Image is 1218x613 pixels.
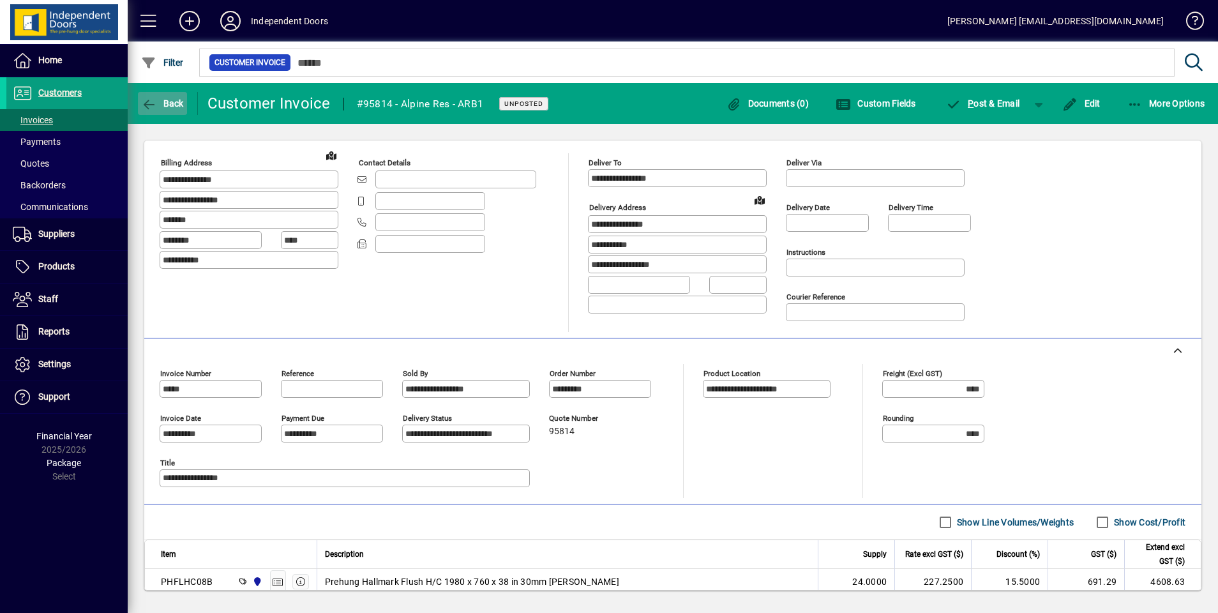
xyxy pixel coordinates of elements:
[6,196,128,218] a: Communications
[1132,540,1185,568] span: Extend excl GST ($)
[1048,569,1124,594] td: 691.29
[832,92,919,115] button: Custom Fields
[325,575,619,588] span: Prehung Hallmark Flush H/C 1980 x 760 x 38 in 30mm [PERSON_NAME]
[13,158,49,169] span: Quotes
[6,109,128,131] a: Invoices
[138,92,187,115] button: Back
[6,218,128,250] a: Suppliers
[169,10,210,33] button: Add
[321,145,342,165] a: View on map
[207,93,331,114] div: Customer Invoice
[883,414,913,423] mat-label: Rounding
[282,414,324,423] mat-label: Payment due
[38,359,71,369] span: Settings
[282,369,314,378] mat-label: Reference
[786,203,830,212] mat-label: Delivery date
[6,381,128,413] a: Support
[549,414,626,423] span: Quote number
[47,458,81,468] span: Package
[6,251,128,283] a: Products
[971,569,1048,594] td: 15.5000
[1177,3,1202,44] a: Knowledge Base
[357,94,484,114] div: #95814 - Alpine Res - ARB1
[549,427,575,437] span: 95814
[1124,569,1201,594] td: 4608.63
[749,190,770,210] a: View on map
[786,158,822,167] mat-label: Deliver via
[6,174,128,196] a: Backorders
[589,158,622,167] mat-label: Deliver To
[905,547,963,561] span: Rate excl GST ($)
[38,87,82,98] span: Customers
[38,326,70,337] span: Reports
[38,391,70,402] span: Support
[13,180,66,190] span: Backorders
[1111,516,1185,529] label: Show Cost/Profit
[726,98,809,109] span: Documents (0)
[160,458,175,467] mat-label: Title
[249,575,264,589] span: Cromwell Central Otago
[161,575,213,588] div: PHFLHC08B
[1124,92,1208,115] button: More Options
[1127,98,1205,109] span: More Options
[13,202,88,212] span: Communications
[996,547,1040,561] span: Discount (%)
[161,547,176,561] span: Item
[38,229,75,239] span: Suppliers
[550,369,596,378] mat-label: Order number
[723,92,812,115] button: Documents (0)
[883,369,942,378] mat-label: Freight (excl GST)
[703,369,760,378] mat-label: Product location
[6,153,128,174] a: Quotes
[141,98,184,109] span: Back
[403,369,428,378] mat-label: Sold by
[1091,547,1116,561] span: GST ($)
[6,284,128,315] a: Staff
[947,11,1164,31] div: [PERSON_NAME] [EMAIL_ADDRESS][DOMAIN_NAME]
[38,294,58,304] span: Staff
[160,414,201,423] mat-label: Invoice date
[852,575,887,588] span: 24.0000
[13,137,61,147] span: Payments
[138,51,187,74] button: Filter
[1059,92,1104,115] button: Edit
[946,98,1020,109] span: ost & Email
[38,261,75,271] span: Products
[6,316,128,348] a: Reports
[863,547,887,561] span: Supply
[889,203,933,212] mat-label: Delivery time
[141,57,184,68] span: Filter
[504,100,543,108] span: Unposted
[325,547,364,561] span: Description
[210,10,251,33] button: Profile
[968,98,974,109] span: P
[36,431,92,441] span: Financial Year
[214,56,285,69] span: Customer Invoice
[836,98,916,109] span: Custom Fields
[6,349,128,381] a: Settings
[954,516,1074,529] label: Show Line Volumes/Weights
[786,248,825,257] mat-label: Instructions
[786,292,845,301] mat-label: Courier Reference
[160,369,211,378] mat-label: Invoice number
[128,92,198,115] app-page-header-button: Back
[403,414,452,423] mat-label: Delivery status
[13,115,53,125] span: Invoices
[251,11,328,31] div: Independent Doors
[6,131,128,153] a: Payments
[940,92,1026,115] button: Post & Email
[1062,98,1101,109] span: Edit
[38,55,62,65] span: Home
[6,45,128,77] a: Home
[903,575,963,588] div: 227.2500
